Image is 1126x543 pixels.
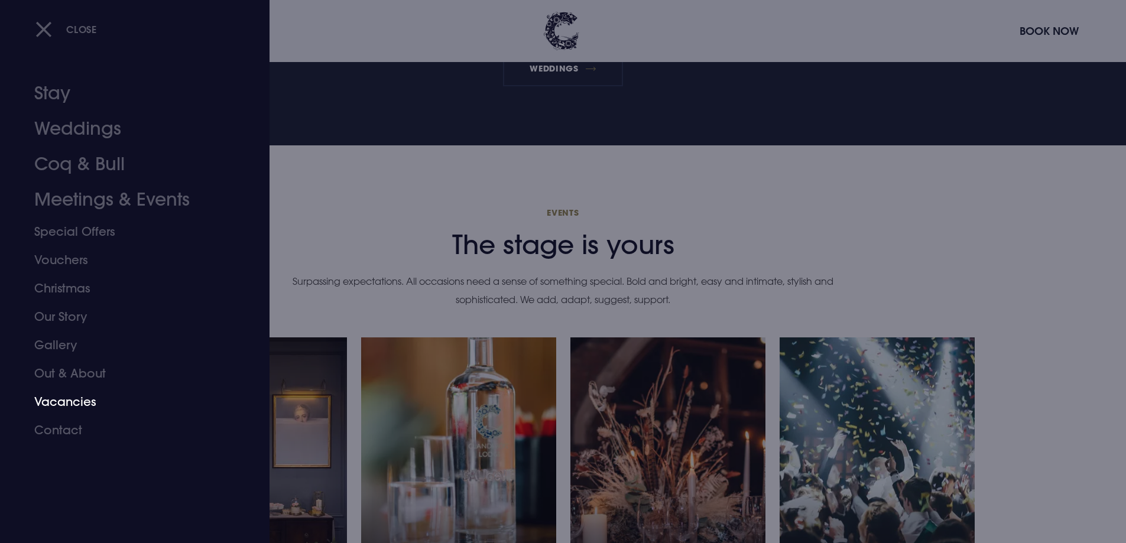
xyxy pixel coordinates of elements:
button: Close [35,17,97,41]
a: Out & About [34,359,221,388]
a: Coq & Bull [34,147,221,182]
a: Gallery [34,331,221,359]
a: Vacancies [34,388,221,416]
a: Our Story [34,303,221,331]
a: Vouchers [34,246,221,274]
a: Stay [34,76,221,111]
a: Contact [34,416,221,444]
a: Special Offers [34,217,221,246]
a: Weddings [34,111,221,147]
span: Close [66,23,97,35]
a: Meetings & Events [34,182,221,217]
a: Christmas [34,274,221,303]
